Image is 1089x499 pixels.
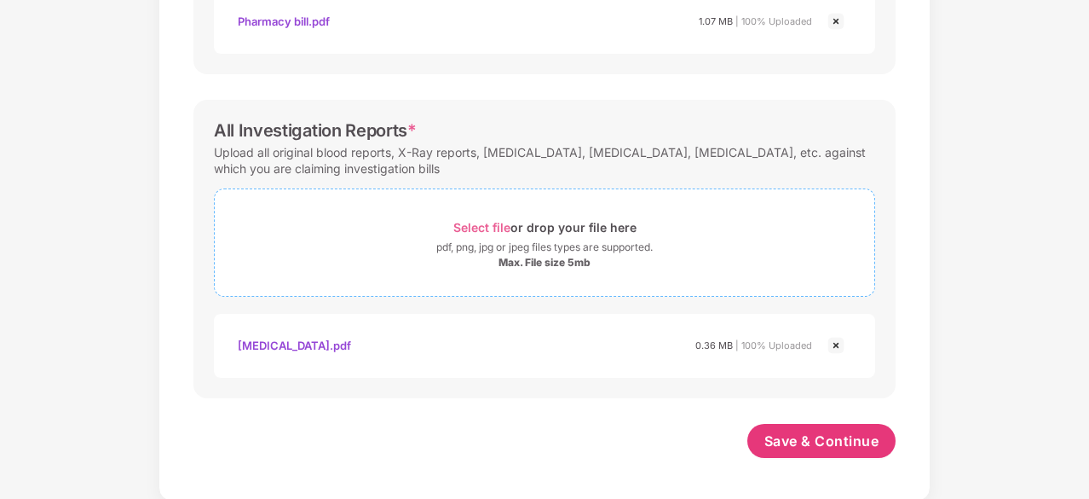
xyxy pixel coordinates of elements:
[214,141,875,180] div: Upload all original blood reports, X-Ray reports, [MEDICAL_DATA], [MEDICAL_DATA], [MEDICAL_DATA],...
[747,424,896,458] button: Save & Continue
[764,432,879,450] span: Save & Continue
[735,15,812,27] span: | 100% Uploaded
[453,216,637,239] div: or drop your file here
[695,339,733,351] span: 0.36 MB
[436,239,653,256] div: pdf, png, jpg or jpeg files types are supported.
[826,11,846,32] img: svg+xml;base64,PHN2ZyBpZD0iQ3Jvc3MtMjR4MjQiIHhtbG5zPSJodHRwOi8vd3d3LnczLm9yZy8yMDAwL3N2ZyIgd2lkdG...
[214,120,417,141] div: All Investigation Reports
[453,220,510,235] span: Select file
[826,335,846,356] img: svg+xml;base64,PHN2ZyBpZD0iQ3Jvc3MtMjR4MjQiIHhtbG5zPSJodHRwOi8vd3d3LnczLm9yZy8yMDAwL3N2ZyIgd2lkdG...
[238,7,330,36] div: Pharmacy bill.pdf
[215,202,874,283] span: Select fileor drop your file herepdf, png, jpg or jpeg files types are supported.Max. File size 5mb
[498,256,591,270] div: Max. File size 5mb
[238,331,351,360] div: [MEDICAL_DATA].pdf
[735,339,812,351] span: | 100% Uploaded
[699,15,733,27] span: 1.07 MB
